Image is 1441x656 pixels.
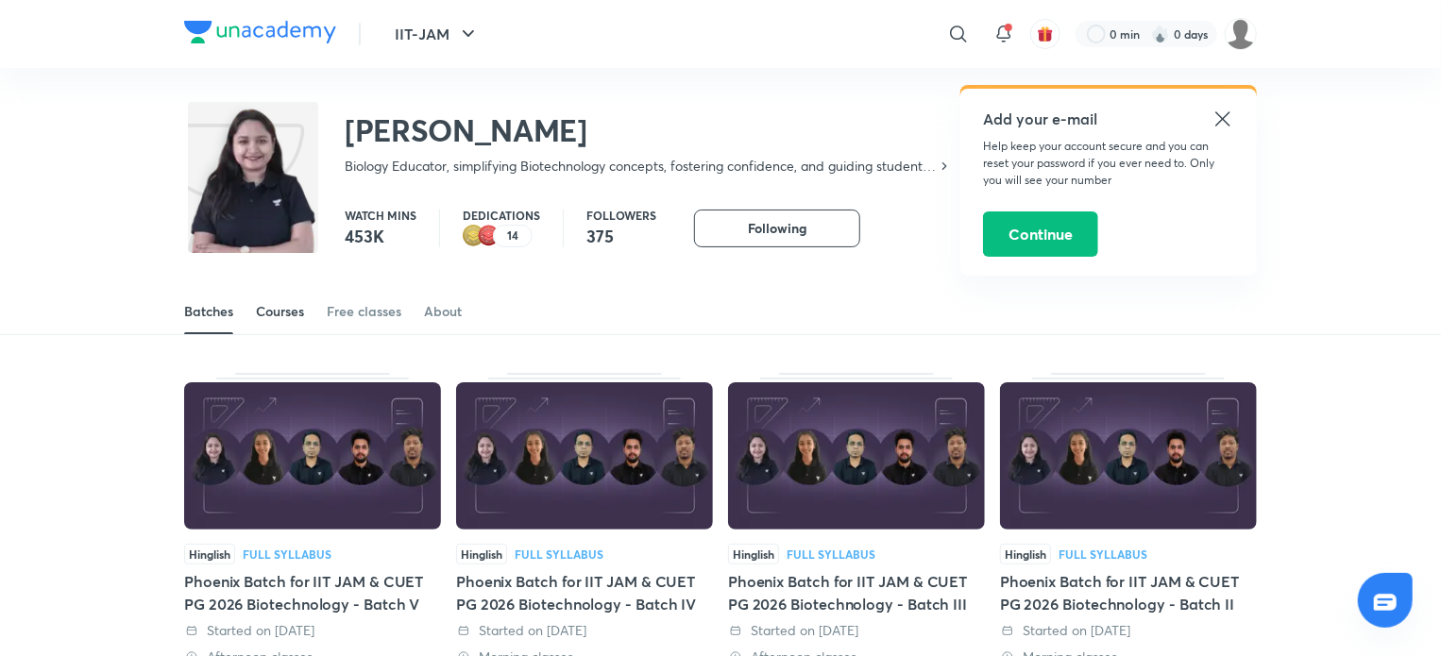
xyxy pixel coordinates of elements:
[345,111,952,149] h2: [PERSON_NAME]
[456,382,713,530] img: Thumbnail
[507,229,518,243] p: 14
[327,289,401,334] a: Free classes
[456,570,713,615] div: Phoenix Batch for IIT JAM & CUET PG 2026 Biotechnology - Batch IV
[728,621,985,640] div: Started on 31 Jul 2025
[184,544,235,564] span: Hinglish
[1059,548,1147,560] div: Full Syllabus
[184,570,441,615] div: Phoenix Batch for IIT JAM & CUET PG 2026 Biotechnology - Batch V
[728,570,985,615] div: Phoenix Batch for IIT JAM & CUET PG 2026 Biotechnology - Batch III
[787,548,875,560] div: Full Syllabus
[515,548,603,560] div: Full Syllabus
[184,21,336,48] a: Company Logo
[424,289,462,334] a: About
[463,210,540,221] p: Dedications
[184,382,441,530] img: Thumbnail
[345,157,937,176] p: Biology Educator, simplifying Biotechnology concepts, fostering confidence, and guiding students ...
[1030,19,1060,49] button: avatar
[1000,621,1257,640] div: Started on 11 Jul 2025
[586,225,656,247] p: 375
[983,108,1234,130] h5: Add your e-mail
[983,211,1098,257] button: Continue
[1151,25,1170,43] img: streak
[184,621,441,640] div: Started on 29 Aug 2025
[983,138,1234,189] p: Help keep your account secure and you can reset your password if you ever need to. Only you will ...
[456,621,713,640] div: Started on 13 Aug 2025
[728,382,985,530] img: Thumbnail
[1225,18,1257,50] img: Sam VC
[184,289,233,334] a: Batches
[463,225,485,247] img: educator badge2
[184,302,233,321] div: Batches
[728,544,779,564] span: Hinglish
[1000,570,1257,615] div: Phoenix Batch for IIT JAM & CUET PG 2026 Biotechnology - Batch II
[748,219,806,238] span: Following
[478,225,500,247] img: educator badge1
[256,302,304,321] div: Courses
[1000,544,1051,564] span: Hinglish
[243,548,331,560] div: Full Syllabus
[424,302,462,321] div: About
[586,210,656,221] p: Followers
[256,289,304,334] a: Courses
[456,544,507,564] span: Hinglish
[345,225,416,247] p: 453K
[694,210,860,247] button: Following
[383,15,491,53] button: IIT-JAM
[188,106,318,298] img: class
[327,302,401,321] div: Free classes
[184,21,336,43] img: Company Logo
[1000,382,1257,530] img: Thumbnail
[345,210,416,221] p: Watch mins
[1037,25,1054,42] img: avatar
